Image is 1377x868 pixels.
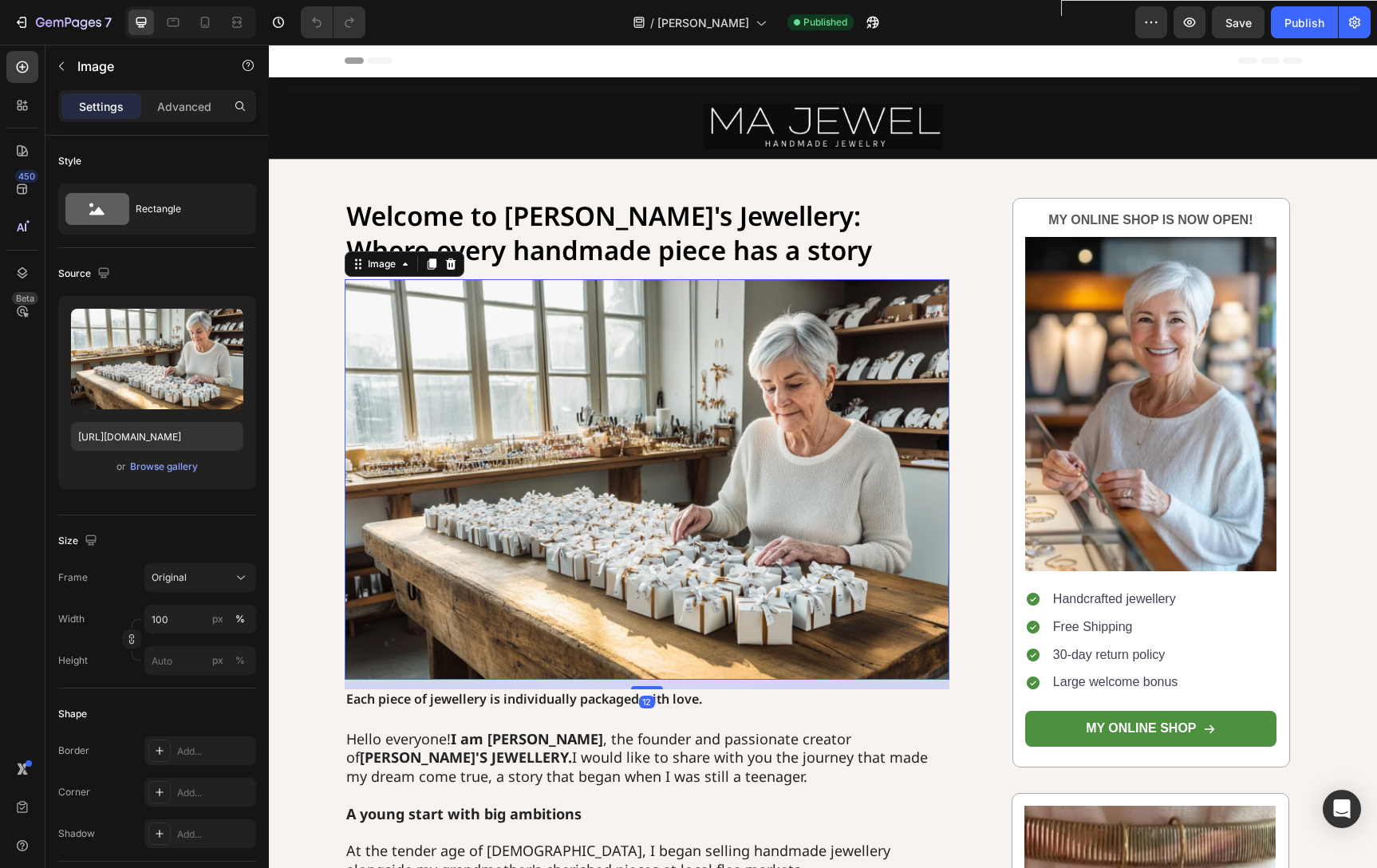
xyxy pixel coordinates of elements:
[758,168,1006,184] p: MY ONLINE SHOP IS NOW OPEN!
[58,612,85,626] label: Width
[58,785,90,799] div: Corner
[105,13,112,32] p: 7
[77,646,680,663] p: Each piece of jewellery is individually packaged with love.
[58,653,88,668] label: Height
[208,610,227,629] button: %
[77,685,680,741] p: Hello everyone! , the founder and passionate creator of I would like to share with you the journe...
[116,457,126,476] span: or
[58,154,81,168] div: Style
[58,531,101,552] div: Size
[129,459,199,475] button: Browse gallery
[71,309,243,409] img: preview-image
[1323,790,1361,828] div: Open Intercom Messenger
[76,153,681,225] h1: Welcome to [PERSON_NAME]'s Jewellery: Where every handmade piece has a story
[1271,6,1338,38] button: Publish
[177,744,252,759] div: Add...
[1284,14,1324,31] div: Publish
[784,629,909,646] p: Large welcome bonus
[301,6,365,38] div: Undo/Redo
[212,612,223,626] div: px
[650,14,654,31] span: /
[91,703,303,722] strong: [PERSON_NAME]'S JEWELLERY.
[152,570,187,585] span: Original
[15,170,38,183] div: 450
[231,610,250,629] button: px
[12,292,38,305] div: Beta
[6,6,119,38] button: 7
[157,98,211,115] p: Advanced
[77,759,313,779] strong: A young start with big ambitions
[130,460,198,474] div: Browse gallery
[58,827,95,841] div: Shadow
[784,546,909,563] p: Handcrafted jewellery
[756,192,1008,527] img: gempages_581468685143638953-701611a3-9871-41a4-9e9a-3058f3fe82cb.png
[784,602,909,619] p: 30-day return policy
[144,563,256,592] button: Original
[77,797,680,834] p: At the tender age of [DEMOGRAPHIC_DATA], I began selling handmade jewellery alongside my grandmot...
[212,653,223,668] div: px
[177,827,252,842] div: Add...
[136,191,233,227] div: Rectangle
[76,235,681,635] img: gempages_581468685143638953-fe5da3ab-1567-4e78-8e27-859a654a0538.png
[96,212,130,227] div: Image
[58,263,113,285] div: Source
[231,651,250,670] button: px
[756,666,1008,702] a: MY ONLINE SHOP
[58,570,88,585] label: Frame
[144,646,256,675] input: px%
[182,685,334,704] strong: I am [PERSON_NAME]
[58,707,87,721] div: Shape
[235,653,245,668] div: %
[1212,6,1265,38] button: Save
[177,786,252,800] div: Add...
[235,612,245,626] div: %
[77,57,213,76] p: Image
[435,59,674,105] img: gempages_581468685143638953-8de584aa-85e7-4f6a-8942-5558591077ac.png
[370,651,386,664] div: 12
[79,98,124,115] p: Settings
[208,651,227,670] button: %
[58,744,89,758] div: Border
[1225,16,1252,30] span: Save
[71,422,243,451] input: https://example.com/image.jpg
[784,574,909,591] p: Free Shipping
[144,605,256,633] input: px%
[269,45,1377,868] iframe: Design area
[803,15,847,30] span: Published
[817,676,927,692] p: MY ONLINE SHOP
[657,14,749,31] span: [PERSON_NAME]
